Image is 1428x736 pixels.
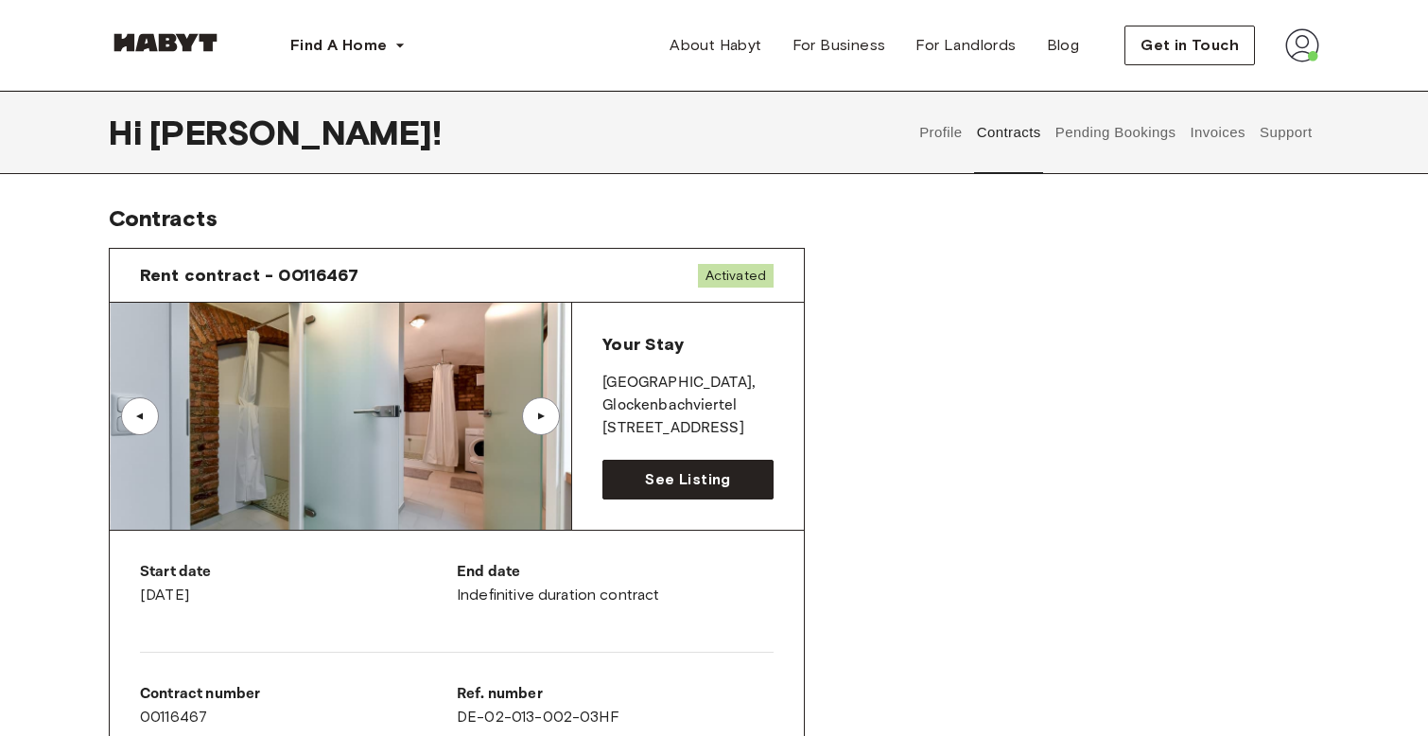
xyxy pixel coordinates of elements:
span: About Habyt [670,34,761,57]
div: user profile tabs [913,91,1319,174]
a: For Landlords [900,26,1031,64]
button: Invoices [1188,91,1247,174]
div: ▲ [131,411,149,422]
button: Profile [917,91,966,174]
button: Support [1257,91,1315,174]
button: Find A Home [275,26,421,64]
span: For Business [792,34,886,57]
p: End date [457,561,774,584]
a: Blog [1032,26,1095,64]
span: Rent contract - 00116467 [140,264,359,287]
span: Blog [1047,34,1080,57]
div: [DATE] [140,561,457,606]
span: [PERSON_NAME] ! [149,113,442,152]
p: Contract number [140,683,457,706]
button: Get in Touch [1124,26,1255,65]
a: About Habyt [654,26,776,64]
a: For Business [777,26,901,64]
span: Contracts [109,204,218,232]
span: Your Stay [602,334,683,355]
a: See Listing [602,460,774,499]
div: Indefinitive duration contract [457,561,774,606]
img: avatar [1285,28,1319,62]
p: [STREET_ADDRESS] [602,417,774,440]
img: Image of the room [110,303,571,530]
button: Pending Bookings [1053,91,1178,174]
div: 00116467 [140,683,457,728]
span: Hi [109,113,149,152]
span: See Listing [645,468,730,491]
span: Get in Touch [1141,34,1239,57]
div: DE-02-013-002-03HF [457,683,774,728]
button: Contracts [974,91,1043,174]
span: Activated [698,264,774,288]
p: [GEOGRAPHIC_DATA] , Glockenbachviertel [602,372,774,417]
p: Ref. number [457,683,774,706]
div: ▲ [531,411,550,422]
span: Find A Home [290,34,387,57]
span: For Landlords [915,34,1016,57]
p: Start date [140,561,457,584]
img: Habyt [109,33,222,52]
